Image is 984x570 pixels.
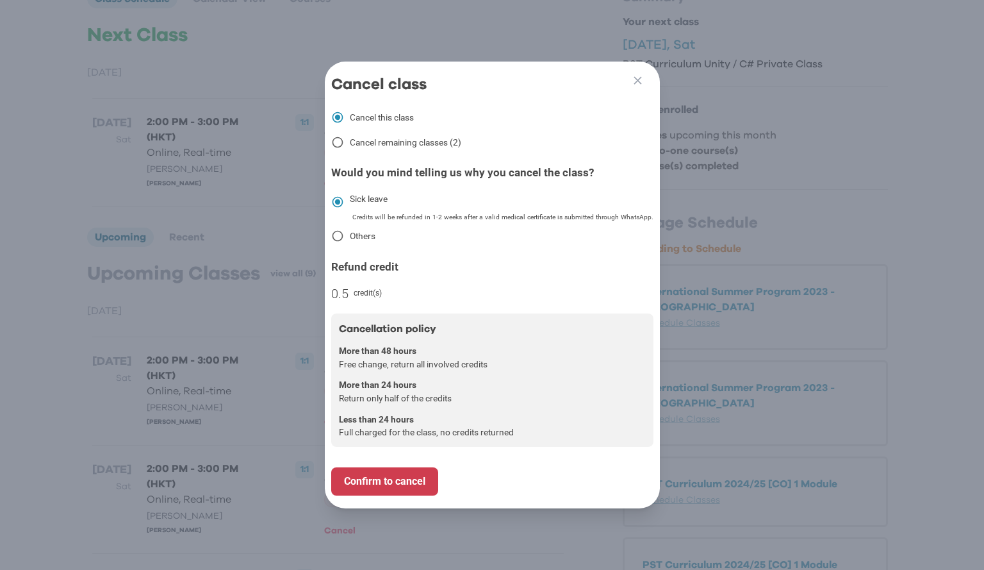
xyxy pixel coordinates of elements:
[331,258,653,276] h6: Refund credit
[331,74,653,95] h1: Cancel class
[339,358,646,371] p: Free change, return all involved credits
[331,283,348,304] h6: 0.5
[339,344,646,358] p: More than 48 hours
[350,111,414,124] p: Cancel this class
[339,378,646,392] p: More than 24 hours
[350,136,461,149] p: Cancel remaining classes (2)
[350,192,388,206] p: Sick leave
[339,324,436,334] span: Cancellation policy
[352,213,653,221] span: Credits will be refunded in 1-2 weeks after a valid medical certificate is submitted through What...
[354,287,382,300] span: credit(s)
[339,426,646,439] p: Full charged for the class, no credits returned
[331,164,653,181] h6: Would you mind telling us why you cancel the class?
[344,474,425,489] p: Confirm to cancel
[339,413,646,426] p: Less than 24 hours
[350,230,375,243] p: Others
[331,467,438,496] button: Confirm to cancel
[339,392,646,405] p: Return only half of the credits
